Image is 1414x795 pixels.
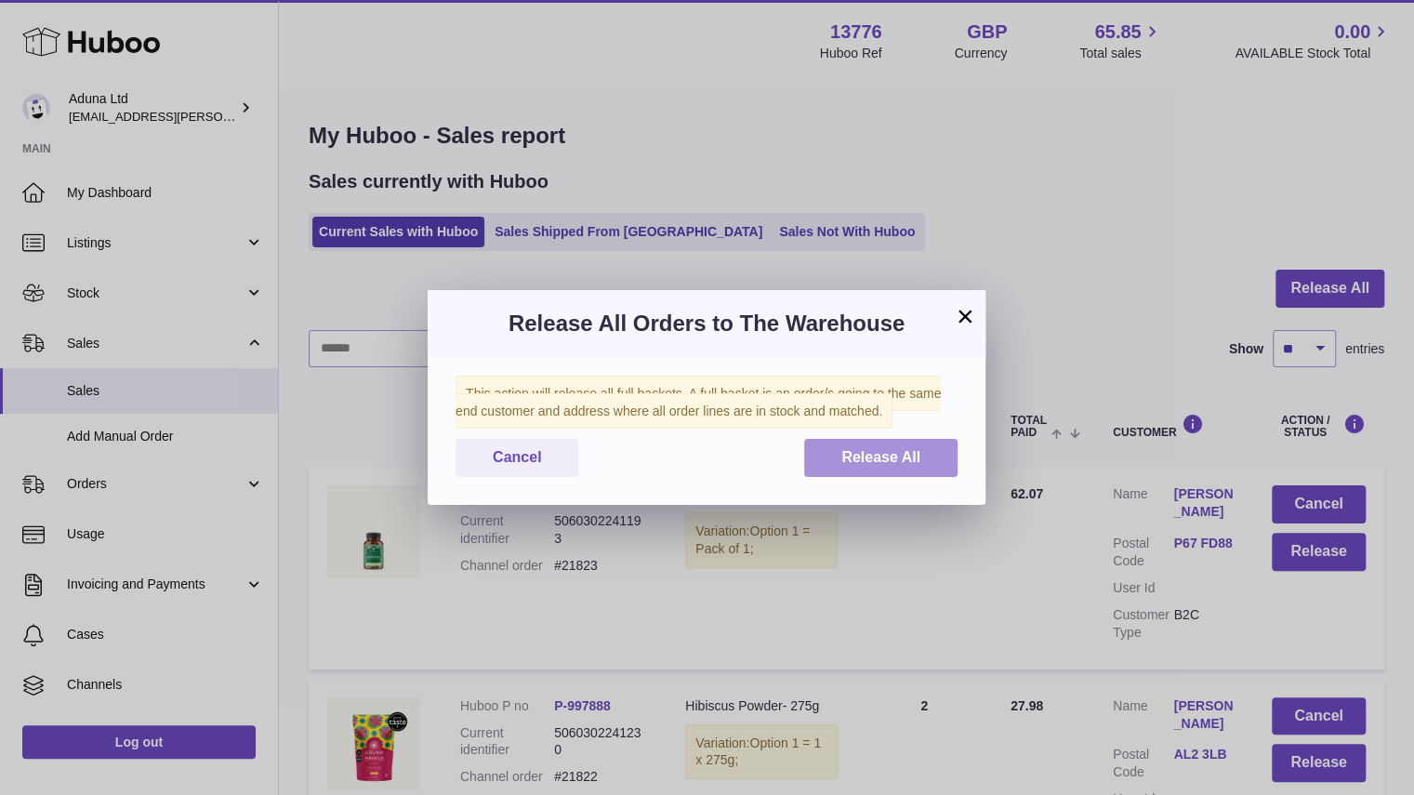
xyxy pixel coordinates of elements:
[456,439,578,477] button: Cancel
[456,309,958,338] h3: Release All Orders to The Warehouse
[493,449,541,465] span: Cancel
[804,439,958,477] button: Release All
[954,305,976,327] button: ×
[841,449,920,465] span: Release All
[456,376,941,429] span: This action will release all full baskets. A full basket is an order/s going to the same end cust...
